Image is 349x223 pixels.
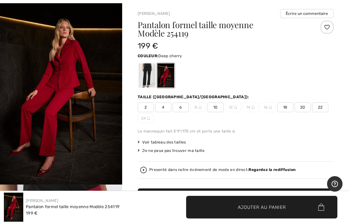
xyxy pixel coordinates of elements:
span: 8 [190,102,206,112]
span: 20 [295,102,311,112]
img: Regardez la rediffusion [140,167,147,173]
a: [PERSON_NAME] [138,11,170,16]
div: Taille ([GEOGRAPHIC_DATA]/[GEOGRAPHIC_DATA]): [138,94,250,100]
img: ring-m.svg [198,106,202,109]
img: Pantalon Formel Taille Moyenne mod&egrave;le 254119 [4,193,23,222]
span: Voir tableau des tailles [138,139,186,145]
div: Pantalon formel taille moyenne Modèle 254119 [26,204,120,210]
div: Le mannequin fait 5'9"/175 cm et porte une taille 6. [138,128,333,134]
img: ring-m.svg [269,106,272,109]
div: Presenté dans notre événement de mode en direct. [149,168,296,172]
span: 10 [207,102,224,112]
span: Couleur: [138,54,158,58]
div: Noir [139,63,155,88]
h1: Pantalon formel taille moyenne Modèle 254119 [138,21,301,37]
span: 22 [312,102,328,112]
span: 24 [138,113,154,123]
span: 4 [155,102,171,112]
span: Ajouter au panier [238,204,286,210]
span: 12 [225,102,241,112]
strong: Regardez la rediffusion [249,167,296,172]
span: 6 [173,102,189,112]
button: Ajouter au panier [138,188,333,211]
span: 199 € [26,211,38,216]
span: 2 [138,102,154,112]
span: Deep cherry [158,54,182,58]
img: ring-m.svg [251,106,255,109]
img: ring-m.svg [234,106,237,109]
button: Ajouter au panier [186,196,337,218]
div: Je ne peux pas trouver ma taille [138,148,333,154]
button: Écrire un commentaire [280,9,333,18]
img: Bag.svg [318,204,324,211]
span: 14 [242,102,259,112]
span: 16 [260,102,276,112]
a: [PERSON_NAME] [26,198,58,203]
div: Deep cherry [157,63,174,88]
span: 18 [277,102,293,112]
iframe: Ouvre un widget dans lequel vous pouvez trouver plus d’informations [327,176,343,192]
span: 199 € [138,41,158,50]
img: ring-m.svg [147,117,150,120]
